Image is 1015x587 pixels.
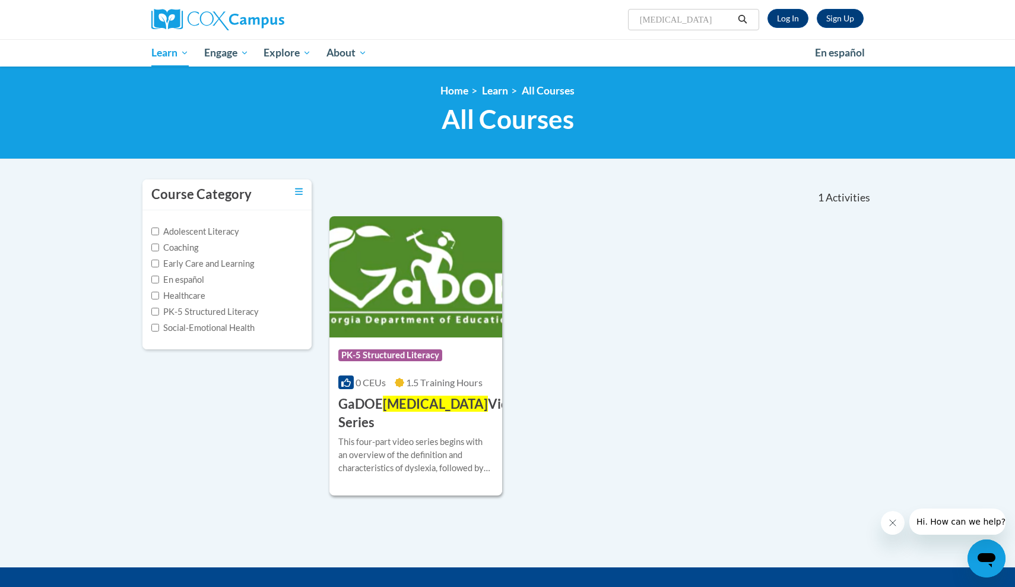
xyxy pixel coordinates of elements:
img: Cox Campus [151,9,284,30]
span: 1.5 Training Hours [406,377,483,388]
span: 0 CEUs [356,377,386,388]
a: Explore [256,39,319,67]
div: Main menu [134,39,881,67]
input: Checkbox for Options [151,292,159,299]
input: Checkbox for Options [151,260,159,267]
label: Early Care and Learning [151,257,254,270]
span: Activities [826,191,870,204]
a: Register [817,9,864,28]
span: Learn [151,46,189,60]
input: Checkbox for Options [151,308,159,315]
a: Toggle collapse [295,185,303,198]
input: Checkbox for Options [151,244,159,251]
a: En español [807,40,873,65]
a: Log In [767,9,808,28]
input: Checkbox for Options [151,228,159,235]
a: Learn [482,84,508,97]
a: Home [440,84,468,97]
label: Social-Emotional Health [151,321,255,334]
span: 1 [818,191,824,204]
button: Search [734,12,751,27]
a: All Courses [522,84,575,97]
input: Search Courses [639,12,734,27]
iframe: Button to launch messaging window [968,539,1006,577]
a: About [319,39,375,67]
iframe: Close message [881,511,905,535]
a: Cox Campus [151,9,377,30]
h3: Course Category [151,185,252,204]
h3: GaDOE Video Series [338,395,524,432]
span: PK-5 Structured Literacy [338,349,442,361]
input: Checkbox for Options [151,324,159,332]
span: Engage [204,46,249,60]
span: En español [815,46,865,59]
a: Course LogoPK-5 Structured Literacy0 CEUs1.5 Training Hours GaDOE[MEDICAL_DATA]Video SeriesThis f... [329,216,502,496]
label: PK-5 Structured Literacy [151,305,259,318]
label: Healthcare [151,289,205,302]
span: Explore [264,46,311,60]
span: All Courses [442,103,574,135]
label: Adolescent Literacy [151,225,239,238]
div: This four-part video series begins with an overview of the definition and characteristics of dysl... [338,435,493,475]
img: Course Logo [329,216,502,337]
span: [MEDICAL_DATA] [383,396,488,412]
a: Learn [144,39,196,67]
label: En español [151,273,204,286]
input: Checkbox for Options [151,276,159,283]
iframe: Message from company [909,509,1006,535]
label: Coaching [151,241,198,254]
span: About [326,46,367,60]
a: Engage [196,39,256,67]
